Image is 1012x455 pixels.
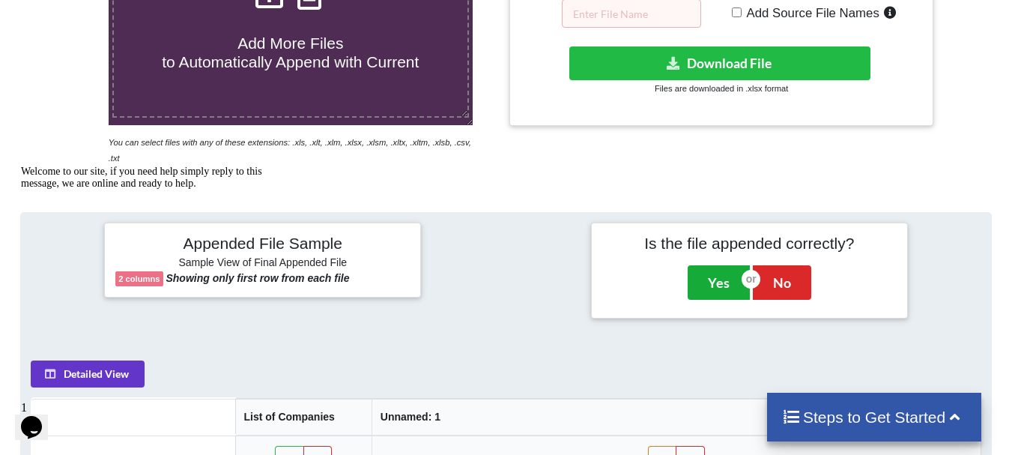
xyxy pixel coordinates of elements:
div: Welcome to our site, if you need help simply reply to this message, we are online and ready to help. [6,6,276,30]
h4: Is the file appended correctly? [602,234,897,253]
small: Files are downloaded in .xlsx format [655,84,788,93]
th: Unnamed: 1 [372,399,981,436]
span: Add Source File Names [742,6,879,20]
button: Yes [688,265,750,300]
button: No [753,265,811,300]
iframe: chat widget [15,160,285,388]
button: Download File [569,46,870,80]
iframe: chat widget [15,395,63,440]
span: Welcome to our site, if you need help simply reply to this message, we are online and ready to help. [6,6,247,29]
i: You can select files with any of these extensions: .xls, .xlt, .xlm, .xlsx, .xlsm, .xltx, .xltm, ... [109,138,471,163]
th: List of Companies [234,399,371,436]
span: Add More Files to Automatically Append with Current [162,34,419,70]
h4: Steps to Get Started [782,408,967,427]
